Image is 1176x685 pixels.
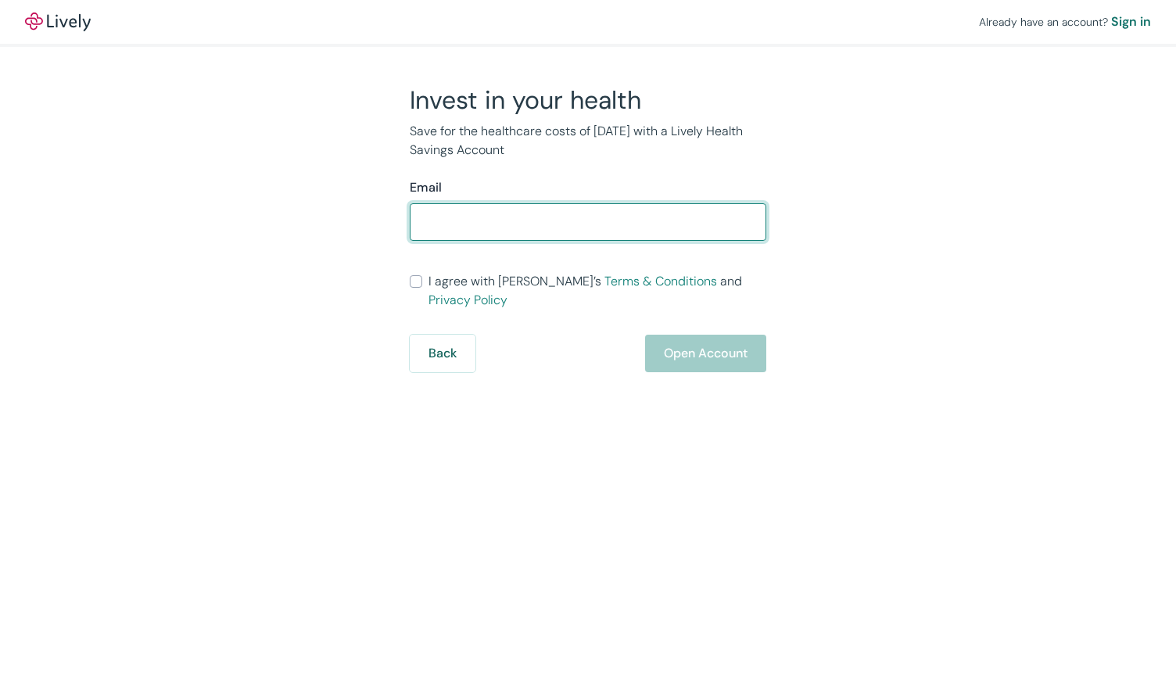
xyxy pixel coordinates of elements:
a: Terms & Conditions [604,273,717,289]
div: Already have an account? [979,13,1151,31]
a: Privacy Policy [428,292,507,308]
h2: Invest in your health [410,84,766,116]
label: Email [410,178,442,197]
a: LivelyLively [25,13,91,31]
button: Back [410,335,475,372]
p: Save for the healthcare costs of [DATE] with a Lively Health Savings Account [410,122,766,160]
span: I agree with [PERSON_NAME]’s and [428,272,766,310]
img: Lively [25,13,91,31]
a: Sign in [1111,13,1151,31]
